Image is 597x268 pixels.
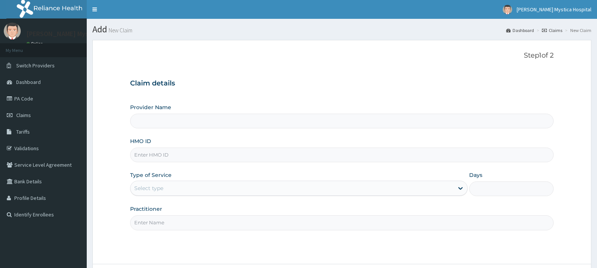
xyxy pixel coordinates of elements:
[130,215,554,230] input: Enter Name
[16,112,31,119] span: Claims
[130,104,171,111] label: Provider Name
[26,41,45,46] a: Online
[130,148,554,162] input: Enter HMO ID
[130,52,554,60] p: Step 1 of 2
[26,30,126,37] p: [PERSON_NAME] Mystica Hospital
[517,6,591,13] span: [PERSON_NAME] Mystica Hospital
[134,184,163,192] div: Select type
[130,79,554,88] h3: Claim details
[4,23,21,40] img: User Image
[107,27,132,33] small: New Claim
[130,205,162,213] label: Practitioner
[542,27,562,33] a: Claims
[563,27,591,33] li: New Claim
[506,27,534,33] a: Dashboard
[92,24,591,34] h1: Add
[130,137,151,145] label: HMO ID
[130,171,172,179] label: Type of Service
[16,79,41,85] span: Dashboard
[503,5,512,14] img: User Image
[469,171,482,179] label: Days
[16,62,55,69] span: Switch Providers
[16,128,30,135] span: Tariffs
